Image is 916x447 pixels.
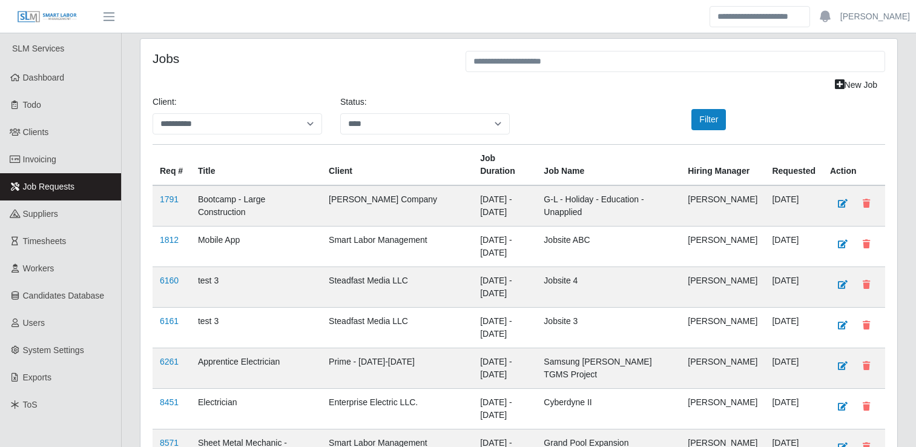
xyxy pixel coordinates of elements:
a: New Job [827,74,885,96]
td: [PERSON_NAME] [680,185,765,227]
td: [PERSON_NAME] [680,389,765,429]
td: [DATE] - [DATE] [473,227,536,267]
th: Client [321,145,473,186]
td: Steadfast Media LLC [321,308,473,348]
td: Jobsite 3 [536,308,680,348]
a: 8451 [160,397,179,407]
td: [DATE] - [DATE] [473,185,536,227]
label: Status: [340,96,367,108]
td: Mobile App [191,227,321,267]
th: Hiring Manager [680,145,765,186]
th: Job Name [536,145,680,186]
td: [DATE] - [DATE] [473,267,536,308]
td: Prime - [DATE]-[DATE] [321,348,473,389]
td: Cyberdyne II [536,389,680,429]
td: test 3 [191,267,321,308]
td: Smart Labor Management [321,227,473,267]
td: Steadfast Media LLC [321,267,473,308]
span: Todo [23,100,41,110]
span: Job Requests [23,182,75,191]
a: 6261 [160,357,179,366]
a: 1791 [160,194,179,204]
th: Title [191,145,321,186]
a: 6160 [160,276,179,285]
td: [PERSON_NAME] [680,227,765,267]
td: Jobsite ABC [536,227,680,267]
td: [PERSON_NAME] [680,348,765,389]
td: [PERSON_NAME] [680,308,765,348]
span: Candidates Database [23,291,105,300]
td: test 3 [191,308,321,348]
td: Jobsite 4 [536,267,680,308]
td: [DATE] [765,348,823,389]
td: [DATE] [765,267,823,308]
img: SLM Logo [17,10,77,24]
td: [DATE] [765,308,823,348]
td: [PERSON_NAME] [680,267,765,308]
span: Exports [23,372,51,382]
td: [DATE] [765,227,823,267]
th: Req # [153,145,191,186]
td: Samsung [PERSON_NAME] TGMS Project [536,348,680,389]
span: ToS [23,400,38,409]
a: 1812 [160,235,179,245]
button: Filter [691,109,726,130]
span: Users [23,318,45,328]
td: Enterprise Electric LLC. [321,389,473,429]
td: [PERSON_NAME] Company [321,185,473,227]
span: Suppliers [23,209,58,219]
td: Bootcamp - Large Construction [191,185,321,227]
th: Job Duration [473,145,536,186]
span: Invoicing [23,154,56,164]
label: Client: [153,96,177,108]
td: [DATE] - [DATE] [473,389,536,429]
td: [DATE] [765,389,823,429]
td: Electrician [191,389,321,429]
a: [PERSON_NAME] [840,10,910,23]
th: Requested [765,145,823,186]
span: Clients [23,127,49,137]
span: Dashboard [23,73,65,82]
h4: Jobs [153,51,447,66]
th: Action [823,145,885,186]
td: G-L - Holiday - Education - Unapplied [536,185,680,227]
span: System Settings [23,345,84,355]
td: [DATE] - [DATE] [473,348,536,389]
td: [DATE] [765,185,823,227]
span: SLM Services [12,44,64,53]
span: Workers [23,263,54,273]
input: Search [710,6,810,27]
span: Timesheets [23,236,67,246]
td: [DATE] - [DATE] [473,308,536,348]
a: 6161 [160,316,179,326]
td: Apprentice Electrician [191,348,321,389]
